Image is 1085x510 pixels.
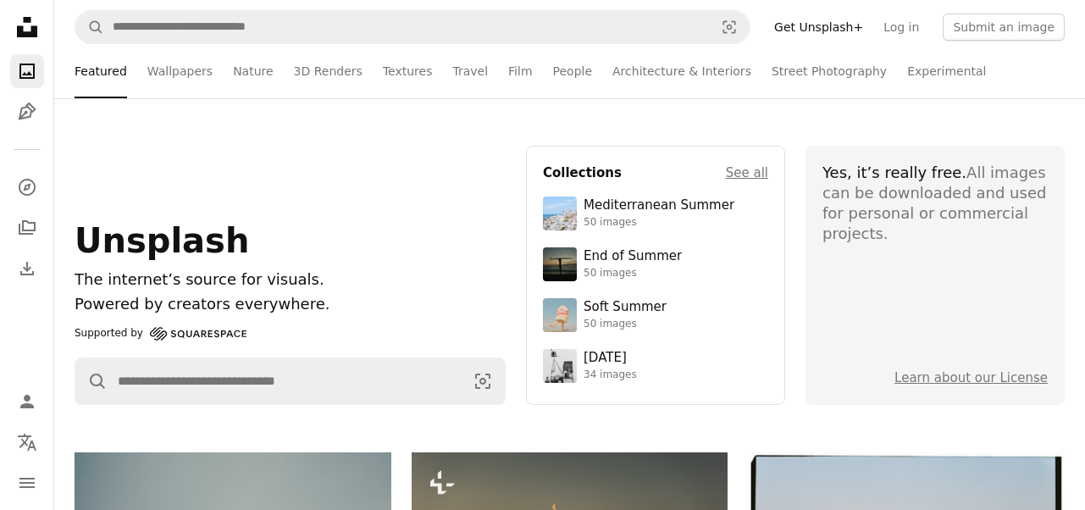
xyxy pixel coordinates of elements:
a: Architecture & Interiors [612,44,751,98]
a: Street Photography [772,44,887,98]
div: [DATE] [584,350,637,367]
a: 3D Renders [294,44,363,98]
a: [DATE]34 images [543,349,768,383]
div: 50 images [584,267,682,280]
button: Visual search [461,358,505,404]
img: premium_photo-1749544311043-3a6a0c8d54af [543,298,577,332]
a: Explore [10,170,44,204]
a: Nature [233,44,273,98]
h1: The internet’s source for visuals. [75,268,506,292]
a: Collections [10,211,44,245]
a: People [553,44,593,98]
a: Log in [873,14,929,41]
a: End of Summer50 images [543,247,768,281]
a: Download History [10,252,44,285]
form: Find visuals sitewide [75,358,506,405]
img: photo-1682590564399-95f0109652fe [543,349,577,383]
button: Search Unsplash [75,358,108,404]
a: Illustrations [10,95,44,129]
img: premium_photo-1754398386796-ea3dec2a6302 [543,247,577,281]
a: Supported by [75,324,246,344]
div: 34 images [584,369,637,382]
div: 50 images [584,216,734,230]
a: Get Unsplash+ [764,14,873,41]
button: Language [10,425,44,459]
a: See all [726,163,768,183]
a: Travel [452,44,488,98]
a: Soft Summer50 images [543,298,768,332]
span: Unsplash [75,221,249,260]
div: Soft Summer [584,299,667,316]
a: Wallpapers [147,44,213,98]
button: Visual search [709,11,750,43]
button: Submit an image [943,14,1065,41]
a: Photos [10,54,44,88]
img: premium_photo-1688410049290-d7394cc7d5df [543,197,577,230]
span: Yes, it’s really free. [822,164,966,181]
a: Learn about our License [894,370,1048,385]
a: Mediterranean Summer50 images [543,197,768,230]
p: Powered by creators everywhere. [75,292,506,317]
a: Textures [383,44,433,98]
button: Menu [10,466,44,500]
a: Film [508,44,532,98]
div: End of Summer [584,248,682,265]
div: Mediterranean Summer [584,197,734,214]
div: 50 images [584,318,667,331]
button: Search Unsplash [75,11,104,43]
a: Log in / Sign up [10,385,44,419]
a: Experimental [907,44,986,98]
h4: Collections [543,163,622,183]
div: All images can be downloaded and used for personal or commercial projects. [822,163,1048,244]
form: Find visuals sitewide [75,10,750,44]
